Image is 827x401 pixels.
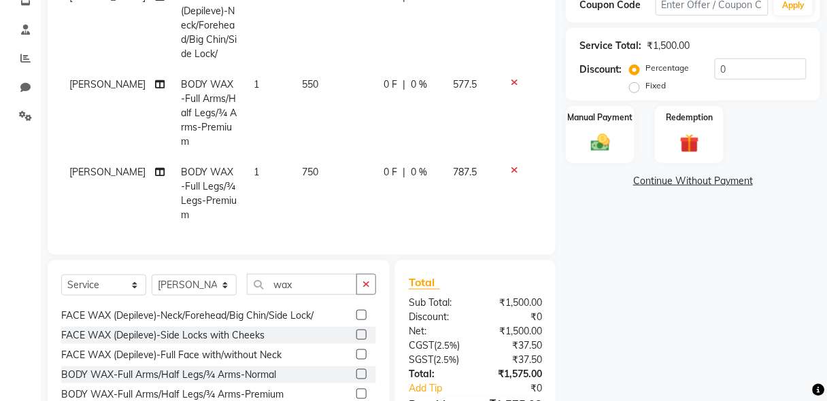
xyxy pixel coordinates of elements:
[475,324,552,338] div: ₹1,500.00
[403,165,405,179] span: |
[61,348,282,362] div: FACE WAX (Depileve)-Full Face with/without Neck
[403,77,405,92] span: |
[302,78,318,90] span: 550
[453,166,477,178] span: 787.5
[411,165,427,179] span: 0 %
[411,77,427,92] span: 0 %
[409,275,440,290] span: Total
[579,39,641,53] div: Service Total:
[399,367,475,381] div: Total:
[247,274,357,295] input: Search or Scan
[666,111,713,124] label: Redemption
[399,353,475,367] div: ( )
[69,78,146,90] span: [PERSON_NAME]
[475,367,552,381] div: ₹1,575.00
[437,340,457,351] span: 2.5%
[436,354,456,365] span: 2.5%
[488,381,552,396] div: ₹0
[399,381,488,396] a: Add Tip
[475,310,552,324] div: ₹0
[61,309,314,323] div: FACE WAX (Depileve)-Neck/Forehead/Big Chin/Side Lock/
[475,338,552,353] div: ₹37.50
[384,77,397,92] span: 0 F
[645,80,666,92] label: Fixed
[674,132,705,156] img: _gift.svg
[399,324,475,338] div: Net:
[254,166,259,178] span: 1
[409,353,433,366] span: SGST
[568,111,633,124] label: Manual Payment
[647,39,690,53] div: ₹1,500.00
[409,339,434,351] span: CGST
[475,353,552,367] div: ₹37.50
[569,174,817,188] a: Continue Without Payment
[399,310,475,324] div: Discount:
[181,78,237,147] span: BODY WAX-Full Arms/Half Legs/¾ Arms-Premium
[645,62,689,74] label: Percentage
[399,296,475,310] div: Sub Total:
[585,132,616,154] img: _cash.svg
[579,63,622,77] div: Discount:
[453,78,477,90] span: 577.5
[61,368,276,382] div: BODY WAX-Full Arms/Half Legs/¾ Arms-Normal
[181,166,237,221] span: BODY WAX-Full Legs/¾ Legs-Premium
[69,166,146,178] span: [PERSON_NAME]
[254,78,259,90] span: 1
[399,338,475,353] div: ( )
[384,165,397,179] span: 0 F
[61,328,265,343] div: FACE WAX (Depileve)-Side Locks with Cheeks
[302,166,318,178] span: 750
[475,296,552,310] div: ₹1,500.00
